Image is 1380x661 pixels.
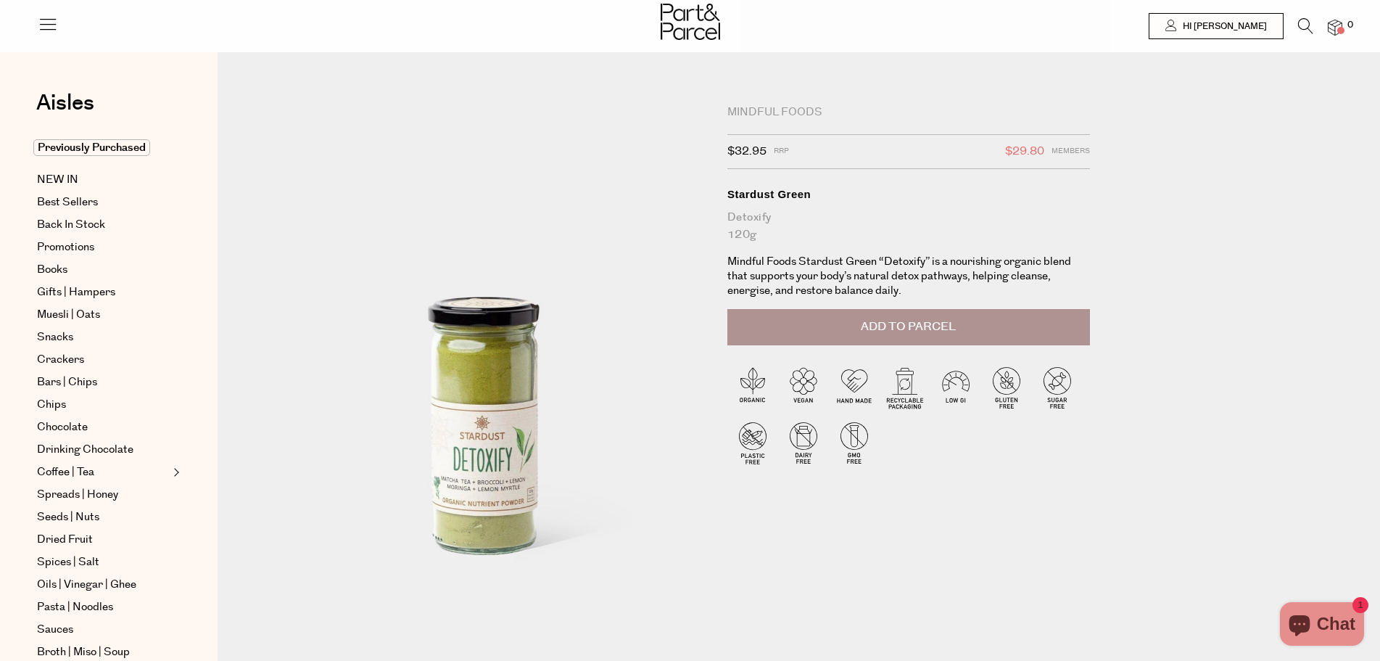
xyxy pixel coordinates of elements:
[37,171,169,189] a: NEW IN
[1344,19,1357,32] span: 0
[880,362,930,413] img: P_P-ICONS-Live_Bec_V11_Recyclable_Packaging.svg
[37,351,84,369] span: Crackers
[37,419,169,436] a: Chocolate
[1276,602,1368,649] inbox-online-store-chat: Shopify online store chat
[37,531,93,549] span: Dried Fruit
[1328,20,1342,35] a: 0
[1005,142,1044,161] span: $29.80
[37,306,169,324] a: Muesli | Oats
[1051,142,1090,161] span: Members
[829,417,880,468] img: P_P-ICONS-Live_Bec_V11_GMO_Free.svg
[37,554,99,571] span: Spices | Salt
[774,142,789,161] span: RRP
[37,351,169,369] a: Crackers
[727,417,778,468] img: P_P-ICONS-Live_Bec_V11_Plastic_Free.svg
[37,441,133,459] span: Drinking Chocolate
[37,194,169,211] a: Best Sellers
[37,509,169,526] a: Seeds | Nuts
[727,142,767,161] span: $32.95
[36,87,94,119] span: Aisles
[37,621,169,639] a: Sauces
[37,261,169,279] a: Books
[778,417,829,468] img: P_P-ICONS-Live_Bec_V11_Dairy_Free.svg
[37,374,169,391] a: Bars | Chips
[1032,362,1083,413] img: P_P-ICONS-Live_Bec_V11_Sugar_Free.svg
[37,396,66,414] span: Chips
[829,362,880,413] img: P_P-ICONS-Live_Bec_V11_Handmade.svg
[37,644,130,661] span: Broth | Miso | Soup
[37,139,169,157] a: Previously Purchased
[778,362,829,413] img: P_P-ICONS-Live_Bec_V11_Vegan.svg
[37,644,169,661] a: Broth | Miso | Soup
[37,239,169,256] a: Promotions
[1149,13,1284,39] a: Hi [PERSON_NAME]
[37,576,169,594] a: Oils | Vinegar | Ghee
[37,531,169,549] a: Dried Fruit
[727,187,1090,202] div: Stardust Green
[727,255,1090,298] p: Mindful Foods Stardust Green “Detoxify” is a nourishing organic blend that supports your body’s n...
[37,599,113,616] span: Pasta | Noodles
[727,309,1090,345] button: Add to Parcel
[727,209,1090,244] div: Detoxify 120g
[37,374,97,391] span: Bars | Chips
[37,464,94,481] span: Coffee | Tea
[930,362,981,413] img: P_P-ICONS-Live_Bec_V11_Low_Gi.svg
[37,509,99,526] span: Seeds | Nuts
[37,419,88,436] span: Chocolate
[981,362,1032,413] img: P_P-ICONS-Live_Bec_V11_Gluten_Free.svg
[170,464,180,481] button: Expand/Collapse Coffee | Tea
[37,621,73,639] span: Sauces
[1179,20,1267,33] span: Hi [PERSON_NAME]
[37,194,98,211] span: Best Sellers
[37,329,73,346] span: Snacks
[727,105,1090,120] div: Mindful Foods
[727,362,778,413] img: P_P-ICONS-Live_Bec_V11_Organic.svg
[37,486,169,504] a: Spreads | Honey
[36,92,94,128] a: Aisles
[37,261,67,279] span: Books
[37,284,169,301] a: Gifts | Hampers
[37,396,169,414] a: Chips
[37,554,169,571] a: Spices | Salt
[37,441,169,459] a: Drinking Chocolate
[37,329,169,346] a: Snacks
[37,464,169,481] a: Coffee | Tea
[37,599,169,616] a: Pasta | Noodles
[37,486,118,504] span: Spreads | Honey
[37,576,136,594] span: Oils | Vinegar | Ghee
[37,216,105,234] span: Back In Stock
[37,239,94,256] span: Promotions
[861,319,956,335] span: Add to Parcel
[37,216,169,234] a: Back In Stock
[37,306,100,324] span: Muesli | Oats
[37,284,115,301] span: Gifts | Hampers
[37,171,78,189] span: NEW IN
[661,4,720,40] img: Part&Parcel
[33,139,150,156] span: Previously Purchased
